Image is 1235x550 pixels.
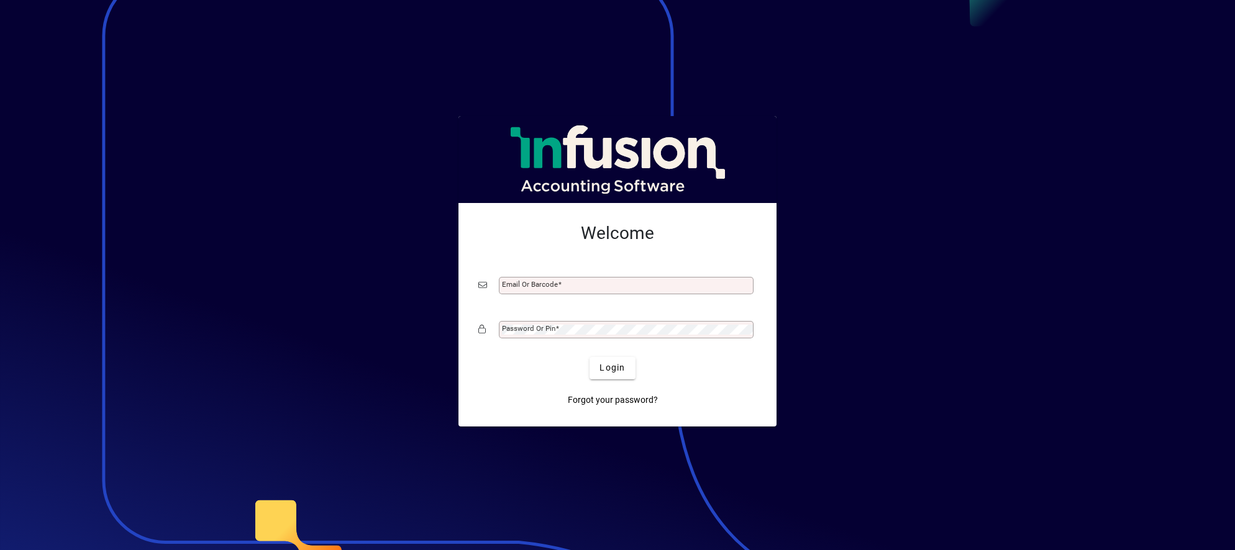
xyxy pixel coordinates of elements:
span: Forgot your password? [568,394,658,407]
mat-label: Email or Barcode [502,280,558,289]
span: Login [599,361,625,374]
a: Forgot your password? [563,389,663,412]
mat-label: Password or Pin [502,324,555,333]
h2: Welcome [478,223,757,244]
button: Login [590,357,635,379]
